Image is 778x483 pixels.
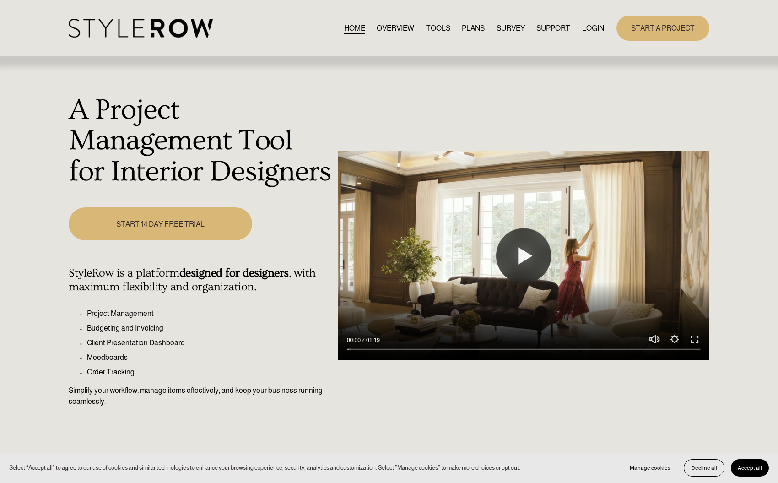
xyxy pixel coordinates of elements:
p: Simplify your workflow, manage items effectively, and keep your business running seamlessly. [69,385,333,407]
span: Decline all [691,465,717,471]
p: Project Management [87,308,333,319]
strong: designed for designers [179,266,289,280]
a: OVERVIEW [377,22,414,34]
p: Client Presentation Dashboard [87,337,333,348]
p: Budgeting and Invoicing [87,323,333,334]
h1: A Project Management Tool for Interior Designers [69,95,333,188]
p: Order Tracking [87,367,333,378]
a: HOME [344,22,365,34]
a: START A PROJECT [616,16,709,41]
span: Manage cookies [630,465,670,471]
img: StyleRow [69,19,213,38]
a: START 14 DAY FREE TRIAL [69,207,252,240]
a: LOGIN [582,22,604,34]
p: Moodboards [87,352,333,363]
h4: StyleRow is a platform , with maximum flexibility and organization. [69,266,333,294]
button: Decline all [684,459,724,477]
a: SURVEY [497,22,525,34]
span: Accept all [738,465,762,471]
button: Play [496,228,551,283]
a: PLANS [462,22,485,34]
div: Duration [363,336,382,345]
span: SUPPORT [536,23,570,34]
a: folder dropdown [536,22,570,34]
p: Select “Accept all” to agree to our use of cookies and similar technologies to enhance your brows... [9,463,520,472]
div: Current time [347,336,363,345]
input: Seek [347,346,700,353]
button: Manage cookies [623,459,677,477]
button: Accept all [731,459,769,477]
a: TOOLS [426,22,450,34]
